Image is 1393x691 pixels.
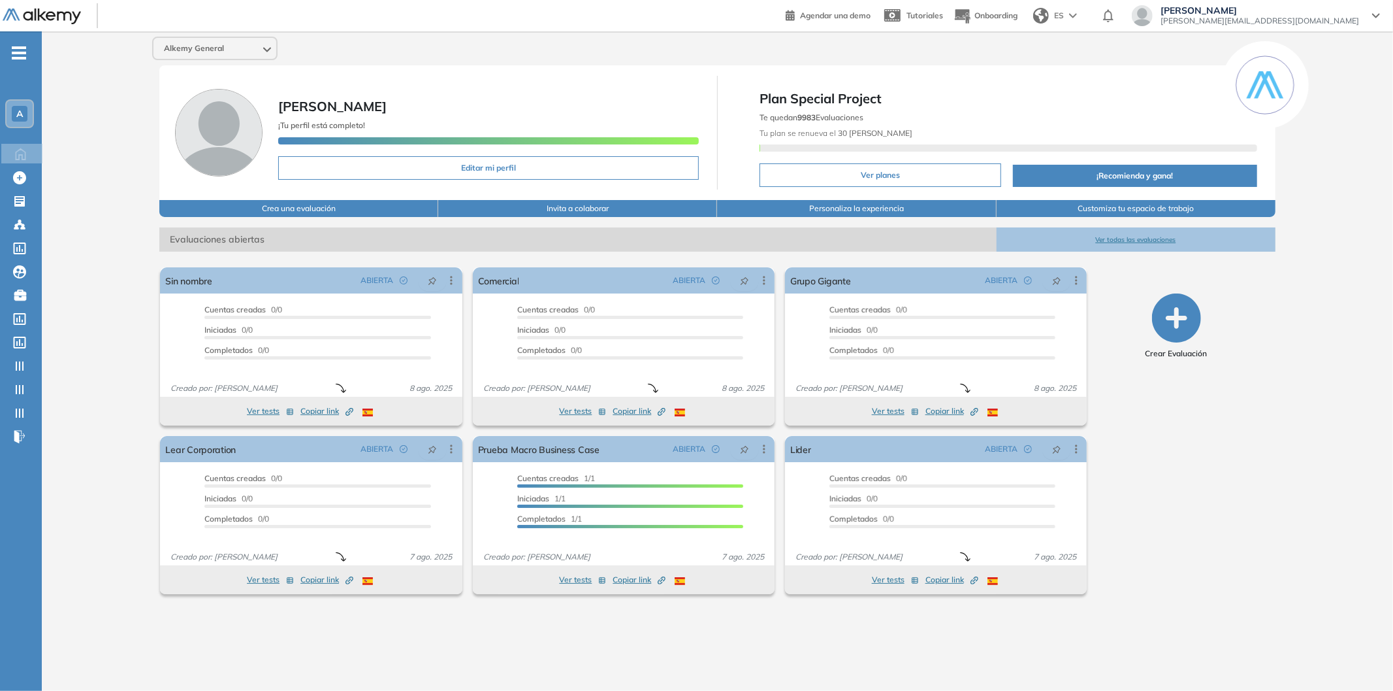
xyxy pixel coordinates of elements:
[517,514,582,524] span: 1/1
[517,494,566,503] span: 1/1
[790,267,851,294] a: Grupo Gigante
[829,305,891,314] span: Cuentas creadas
[1033,8,1049,24] img: world
[300,403,353,419] button: Copiar link
[360,443,393,455] span: ABIERTA
[675,409,685,416] img: ESP
[559,572,606,588] button: Ver tests
[428,275,437,286] span: pushpin
[1029,382,1081,394] span: 8 ago. 2025
[1042,270,1071,291] button: pushpin
[829,473,907,483] span: 0/0
[517,494,549,503] span: Iniciadas
[204,514,269,524] span: 0/0
[247,572,294,588] button: Ver tests
[712,277,720,284] span: check-circle
[985,275,1017,286] span: ABIERTA
[517,325,566,335] span: 0/0
[3,8,81,25] img: Logo
[613,574,665,586] span: Copiar link
[797,112,816,122] b: 9983
[12,52,26,54] i: -
[829,345,878,355] span: Completados
[404,382,457,394] span: 8 ago. 2025
[925,574,978,586] span: Copiar link
[428,444,437,454] span: pushpin
[278,98,387,114] span: [PERSON_NAME]
[204,305,266,314] span: Cuentas creadas
[278,120,365,130] span: ¡Tu perfil está completo!
[16,109,23,119] span: A
[760,112,863,122] span: Te quedan Evaluaciones
[829,514,894,524] span: 0/0
[829,514,878,524] span: Completados
[829,473,891,483] span: Cuentas creadas
[740,444,749,454] span: pushpin
[165,436,236,462] a: Lear Corporation
[204,325,236,335] span: Iniciadas
[300,572,353,588] button: Copiar link
[175,89,263,177] img: Foto de perfil
[204,305,282,314] span: 0/0
[974,10,1017,20] span: Onboarding
[1042,439,1071,460] button: pushpin
[400,277,408,284] span: check-circle
[1052,444,1061,454] span: pushpin
[517,345,566,355] span: Completados
[829,325,861,335] span: Iniciadas
[997,228,1275,252] button: Ver todas las evaluaciones
[478,267,519,294] a: Comercial
[247,403,294,419] button: Ver tests
[438,200,717,217] button: Invita a colaborar
[712,445,720,453] span: check-circle
[159,228,996,252] span: Evaluaciones abiertas
[204,345,253,355] span: Completados
[204,325,253,335] span: 0/0
[478,551,596,563] span: Creado por: [PERSON_NAME]
[760,128,912,138] span: Tu plan se renueva el
[300,405,353,417] span: Copiar link
[953,2,1017,30] button: Onboarding
[673,443,705,455] span: ABIERTA
[717,200,996,217] button: Personaliza la experiencia
[675,577,685,585] img: ESP
[829,494,878,503] span: 0/0
[517,345,582,355] span: 0/0
[760,163,1001,187] button: Ver planes
[872,572,919,588] button: Ver tests
[1145,348,1208,360] span: Crear Evaluación
[165,551,283,563] span: Creado por: [PERSON_NAME]
[829,345,894,355] span: 0/0
[360,275,393,286] span: ABIERTA
[906,10,943,20] span: Tutoriales
[1145,294,1208,360] button: Crear Evaluación
[165,267,212,294] a: Sin nombre
[1069,13,1077,18] img: arrow
[517,514,566,524] span: Completados
[362,577,373,585] img: ESP
[613,403,665,419] button: Copiar link
[204,473,282,483] span: 0/0
[829,305,907,314] span: 0/0
[165,382,283,394] span: Creado por: [PERSON_NAME]
[1024,277,1032,284] span: check-circle
[925,403,978,419] button: Copiar link
[790,382,908,394] span: Creado por: [PERSON_NAME]
[872,403,919,419] button: Ver tests
[790,436,811,462] a: Lider
[1054,10,1064,22] span: ES
[517,325,549,335] span: Iniciadas
[204,473,266,483] span: Cuentas creadas
[517,473,579,483] span: Cuentas creadas
[362,409,373,416] img: ESP
[164,43,224,54] span: Alkemy General
[673,275,705,286] span: ABIERTA
[740,275,749,286] span: pushpin
[1159,541,1393,691] div: Chat Widget
[613,405,665,417] span: Copiar link
[800,10,871,20] span: Agendar una demo
[278,156,699,180] button: Editar mi perfil
[836,128,912,138] b: 30 [PERSON_NAME]
[613,572,665,588] button: Copiar link
[400,445,408,453] span: check-circle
